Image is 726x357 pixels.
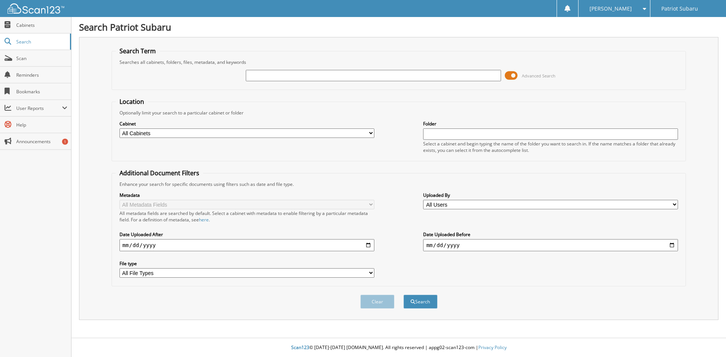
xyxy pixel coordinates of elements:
span: Patriot Subaru [661,6,698,11]
span: User Reports [16,105,62,111]
legend: Search Term [116,47,160,55]
span: Bookmarks [16,88,67,95]
span: [PERSON_NAME] [589,6,632,11]
legend: Additional Document Filters [116,169,203,177]
label: Uploaded By [423,192,678,198]
div: Searches all cabinets, folders, files, metadata, and keywords [116,59,682,65]
div: Enhance your search for specific documents using filters such as date and file type. [116,181,682,187]
span: Cabinets [16,22,67,28]
a: Privacy Policy [478,344,507,351]
button: Search [403,295,437,309]
label: Cabinet [119,121,374,127]
label: Date Uploaded Before [423,231,678,238]
div: All metadata fields are searched by default. Select a cabinet with metadata to enable filtering b... [119,210,374,223]
div: © [DATE]-[DATE] [DOMAIN_NAME]. All rights reserved | appg02-scan123-com | [71,338,726,357]
span: Search [16,39,66,45]
span: Scan [16,55,67,62]
label: File type [119,260,374,267]
label: Folder [423,121,678,127]
div: 1 [62,139,68,145]
button: Clear [360,295,394,309]
legend: Location [116,97,148,106]
span: Announcements [16,138,67,145]
label: Date Uploaded After [119,231,374,238]
span: Reminders [16,72,67,78]
span: Advanced Search [522,73,555,79]
div: Select a cabinet and begin typing the name of the folder you want to search in. If the name match... [423,141,678,153]
a: here [199,216,209,223]
span: Scan123 [291,344,309,351]
img: scan123-logo-white.svg [8,3,64,14]
div: Optionally limit your search to a particular cabinet or folder [116,110,682,116]
span: Help [16,122,67,128]
label: Metadata [119,192,374,198]
h1: Search Patriot Subaru [79,21,718,33]
input: start [119,239,374,251]
input: end [423,239,678,251]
